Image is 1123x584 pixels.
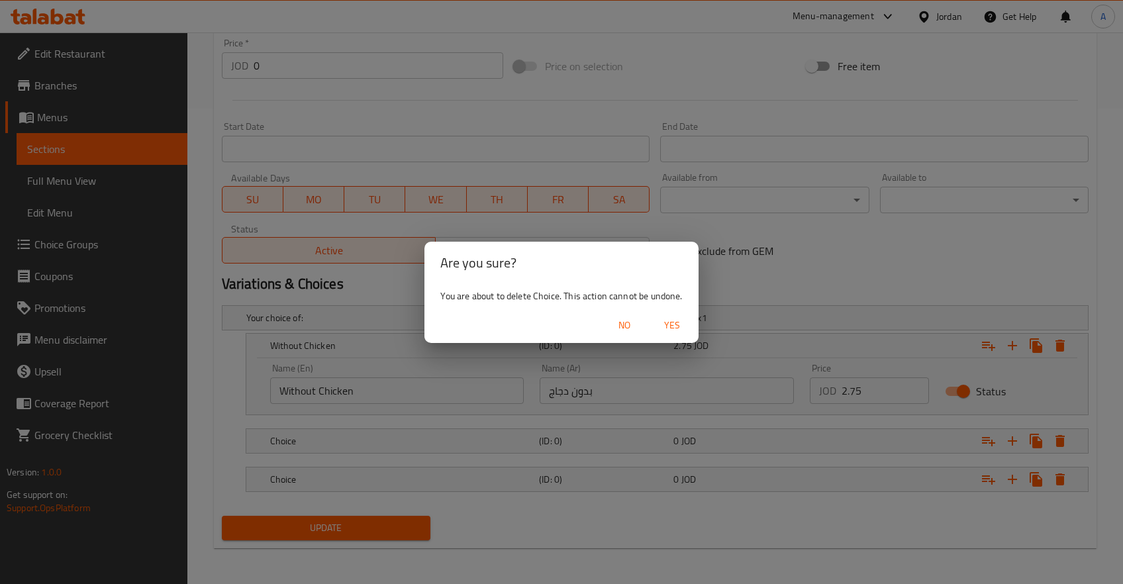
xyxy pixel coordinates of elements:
button: Yes [651,313,693,338]
span: No [609,317,640,334]
h2: Are you sure? [440,252,682,273]
span: Yes [656,317,688,334]
div: You are about to delete Choice. This action cannot be undone. [424,284,698,308]
button: No [603,313,646,338]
